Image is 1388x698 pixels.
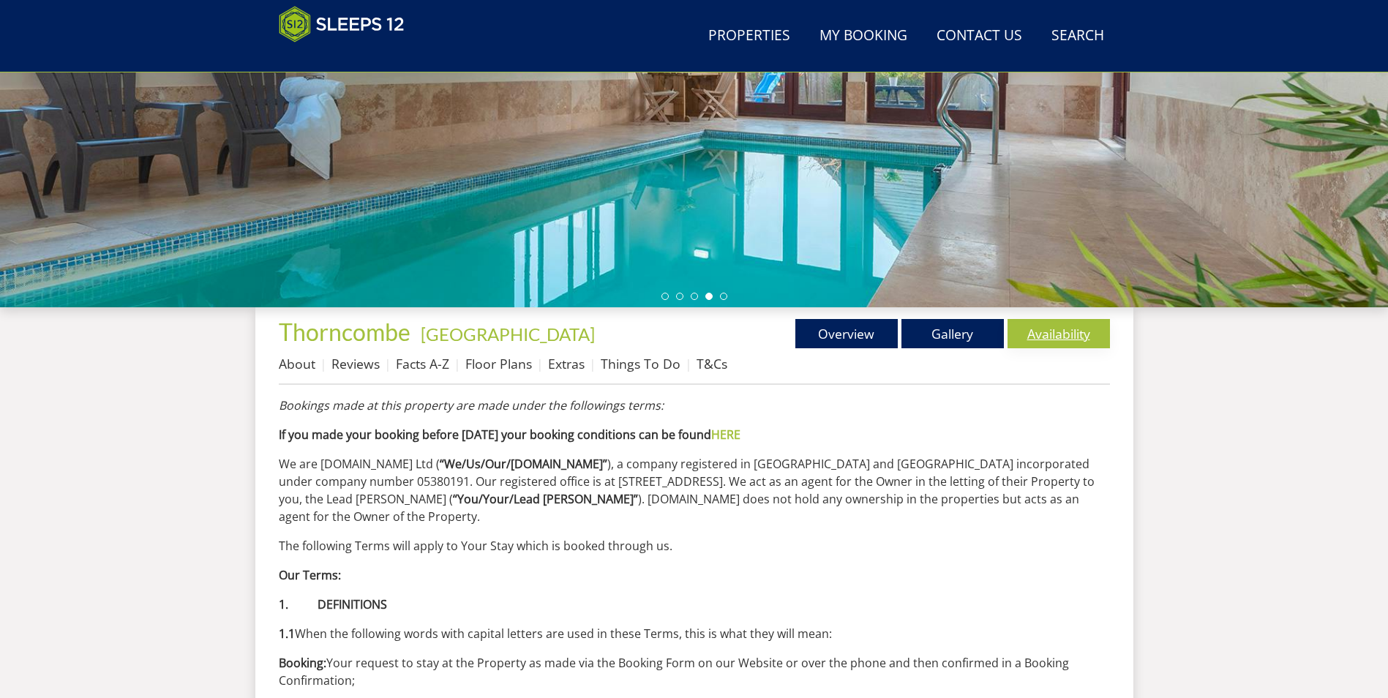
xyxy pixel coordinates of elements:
strong: “We/Us/Our/[DOMAIN_NAME]” [440,456,607,472]
a: [GEOGRAPHIC_DATA] [421,323,595,345]
a: Extras [548,355,585,372]
a: Availability [1008,319,1110,348]
a: T&Cs [697,355,727,372]
a: HERE [711,427,740,443]
a: Facts A-Z [396,355,449,372]
a: Gallery [901,319,1004,348]
strong: If you made your booking before [DATE] your booking conditions can be found [279,427,740,443]
strong: “You/Your/Lead [PERSON_NAME]” [453,491,638,507]
a: Properties [702,20,796,53]
img: Sleeps 12 [279,6,405,42]
p: When the following words with capital letters are used in these Terms, this is what they will mean: [279,625,1110,642]
b: Our Terms: [279,567,341,583]
p: We are [DOMAIN_NAME] Ltd ( ), a company registered in [GEOGRAPHIC_DATA] and [GEOGRAPHIC_DATA] inc... [279,455,1110,525]
em: Bookings made at this property are made under the followings terms: [279,397,664,413]
a: Overview [795,319,898,348]
a: Things To Do [601,355,680,372]
b: Booking: [279,655,326,671]
a: Floor Plans [465,355,532,372]
iframe: Customer reviews powered by Trustpilot [271,51,425,64]
a: Contact Us [931,20,1028,53]
a: My Booking [814,20,913,53]
a: Reviews [331,355,380,372]
p: Your request to stay at the Property as made via the Booking Form on our Website or over the phon... [279,654,1110,689]
span: - [415,323,595,345]
b: 1.1 [279,626,295,642]
b: 1. DEFINITIONS [279,596,387,612]
span: Thorncombe [279,318,410,346]
a: Thorncombe [279,318,415,346]
a: About [279,355,315,372]
p: The following Terms will apply to Your Stay which is booked through us. [279,537,1110,555]
a: Search [1046,20,1110,53]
